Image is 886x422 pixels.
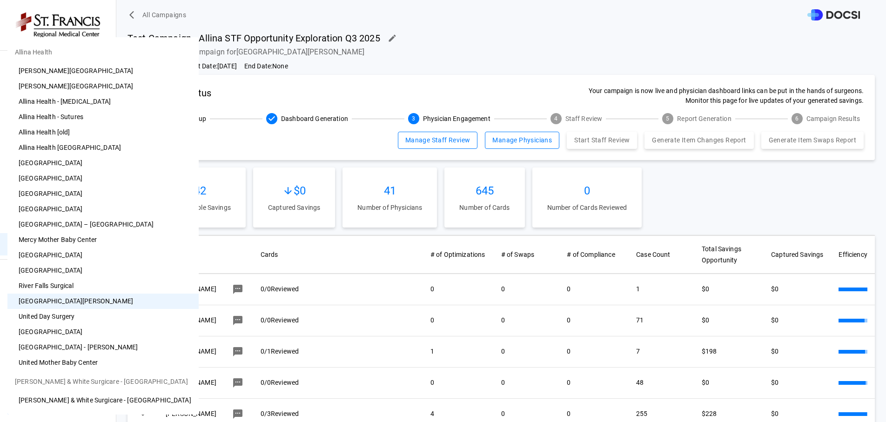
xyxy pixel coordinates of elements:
[7,94,199,109] li: Allina Health - [MEDICAL_DATA]
[7,109,199,125] li: Allina Health - Sutures
[7,340,199,355] li: [GEOGRAPHIC_DATA] - [PERSON_NAME]
[7,278,199,294] li: River Falls Surgical
[7,140,199,155] li: Allina Health [GEOGRAPHIC_DATA]
[7,186,199,201] li: [GEOGRAPHIC_DATA]
[7,324,199,340] li: [GEOGRAPHIC_DATA]
[7,171,199,186] li: [GEOGRAPHIC_DATA]
[7,232,199,248] li: Mercy Mother Baby Center
[7,263,199,278] li: [GEOGRAPHIC_DATA]
[7,355,199,370] li: United Mother Baby Center
[7,63,199,79] li: [PERSON_NAME][GEOGRAPHIC_DATA]
[7,294,199,309] li: [GEOGRAPHIC_DATA][PERSON_NAME]
[7,79,199,94] li: [PERSON_NAME][GEOGRAPHIC_DATA]
[7,125,199,140] li: Allina Health [old]
[7,370,199,393] li: [PERSON_NAME] & White Surgicare - [GEOGRAPHIC_DATA]
[7,201,199,217] li: [GEOGRAPHIC_DATA]
[7,155,199,171] li: [GEOGRAPHIC_DATA]
[7,248,199,263] li: [GEOGRAPHIC_DATA]
[7,41,199,63] li: Allina Health
[7,309,199,324] li: United Day Surgery
[7,217,199,232] li: [GEOGRAPHIC_DATA] – [GEOGRAPHIC_DATA]
[7,393,199,408] li: [PERSON_NAME] & White Surgicare - [GEOGRAPHIC_DATA]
